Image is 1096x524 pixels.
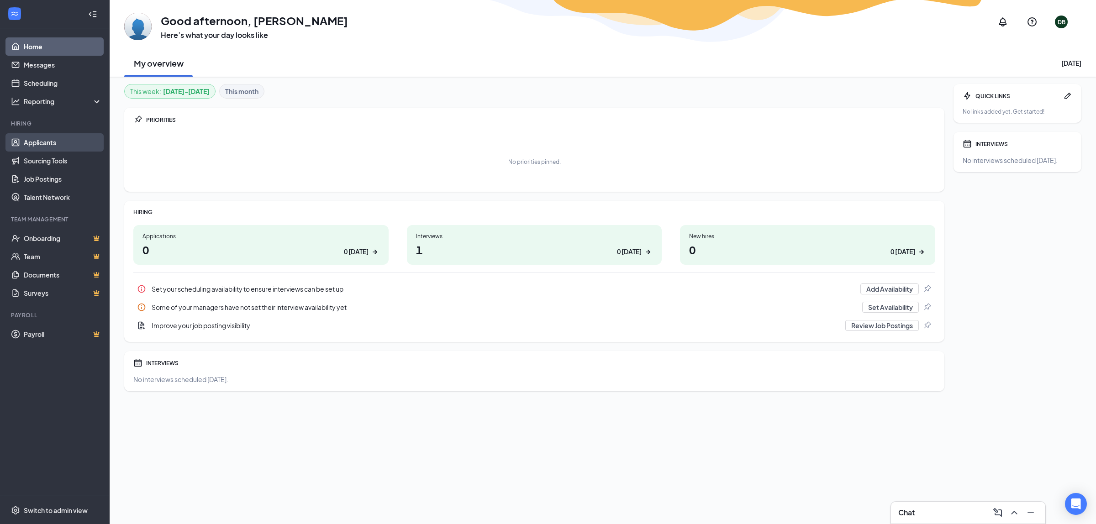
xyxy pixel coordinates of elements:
svg: Pin [922,284,932,293]
a: OnboardingCrown [24,229,102,247]
div: No links added yet. Get started! [963,108,1072,115]
svg: QuestionInfo [1027,16,1038,27]
svg: Calendar [133,358,142,367]
a: Applications00 [DATE]ArrowRight [133,225,389,265]
div: Open Intercom Messenger [1065,493,1087,515]
div: PRIORITIES [146,116,935,124]
button: Add Availability [860,283,919,294]
div: Improve your job posting visibility [152,321,840,330]
svg: Pin [133,115,142,124]
a: DocumentsCrown [24,266,102,284]
svg: Analysis [11,97,20,106]
svg: Calendar [963,139,972,148]
svg: Bolt [963,91,972,100]
div: Some of your managers have not set their interview availability yet [152,303,857,312]
h1: Good afternoon, [PERSON_NAME] [161,13,348,28]
div: This week : [130,86,210,96]
div: Set your scheduling availability to ensure interviews can be set up [133,280,935,298]
a: Messages [24,56,102,74]
svg: ArrowRight [643,247,653,257]
svg: ComposeMessage [992,507,1003,518]
div: New hires [689,232,926,240]
div: 0 [DATE] [617,247,642,257]
svg: DocumentAdd [137,321,146,330]
a: Interviews10 [DATE]ArrowRight [407,225,662,265]
button: Set Availability [862,302,919,313]
a: Job Postings [24,170,102,188]
div: Applications [142,232,379,240]
div: 0 [DATE] [344,247,369,257]
a: DocumentAddImprove your job posting visibilityReview Job PostingsPin [133,316,935,335]
button: ChevronUp [1007,505,1022,520]
h3: Here’s what your day looks like [161,30,348,40]
a: Talent Network [24,188,102,206]
div: No priorities pinned. [508,158,561,166]
img: Derek Bodin [124,13,152,40]
div: INTERVIEWS [975,140,1072,148]
a: Applicants [24,133,102,152]
svg: Pin [922,321,932,330]
h1: 1 [416,242,653,257]
div: No interviews scheduled [DATE]. [963,156,1072,165]
div: Payroll [11,311,100,319]
a: Sourcing Tools [24,152,102,170]
div: 0 [DATE] [890,247,915,257]
a: InfoSome of your managers have not set their interview availability yetSet AvailabilityPin [133,298,935,316]
div: Team Management [11,215,100,223]
button: ComposeMessage [991,505,1005,520]
a: Home [24,37,102,56]
svg: WorkstreamLogo [10,9,19,18]
svg: Collapse [88,10,97,19]
div: Some of your managers have not set their interview availability yet [133,298,935,316]
svg: Settings [11,506,20,515]
svg: Notifications [997,16,1008,27]
button: Minimize [1023,505,1038,520]
svg: Info [137,303,146,312]
div: Switch to admin view [24,506,88,515]
h1: 0 [142,242,379,257]
h2: My overview [134,58,184,69]
svg: Pin [922,303,932,312]
svg: ArrowRight [917,247,926,257]
div: DB [1058,18,1065,26]
svg: ArrowRight [370,247,379,257]
div: Hiring [11,120,100,127]
div: No interviews scheduled [DATE]. [133,375,935,384]
svg: Info [137,284,146,293]
b: This month [225,86,258,96]
h3: Chat [898,508,915,518]
a: PayrollCrown [24,325,102,343]
svg: ChevronUp [1009,507,1020,518]
a: SurveysCrown [24,284,102,302]
svg: Pen [1063,91,1072,100]
div: INTERVIEWS [146,359,935,367]
button: Review Job Postings [845,320,919,331]
b: [DATE] - [DATE] [163,86,210,96]
a: Scheduling [24,74,102,92]
div: QUICK LINKS [975,92,1059,100]
div: HIRING [133,208,935,216]
h1: 0 [689,242,926,257]
a: InfoSet your scheduling availability to ensure interviews can be set upAdd AvailabilityPin [133,280,935,298]
div: Interviews [416,232,653,240]
svg: Minimize [1025,507,1036,518]
div: Set your scheduling availability to ensure interviews can be set up [152,284,855,293]
div: [DATE] [1061,58,1081,68]
a: New hires00 [DATE]ArrowRight [680,225,935,265]
div: Improve your job posting visibility [133,316,935,335]
div: Reporting [24,97,102,106]
a: TeamCrown [24,247,102,266]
